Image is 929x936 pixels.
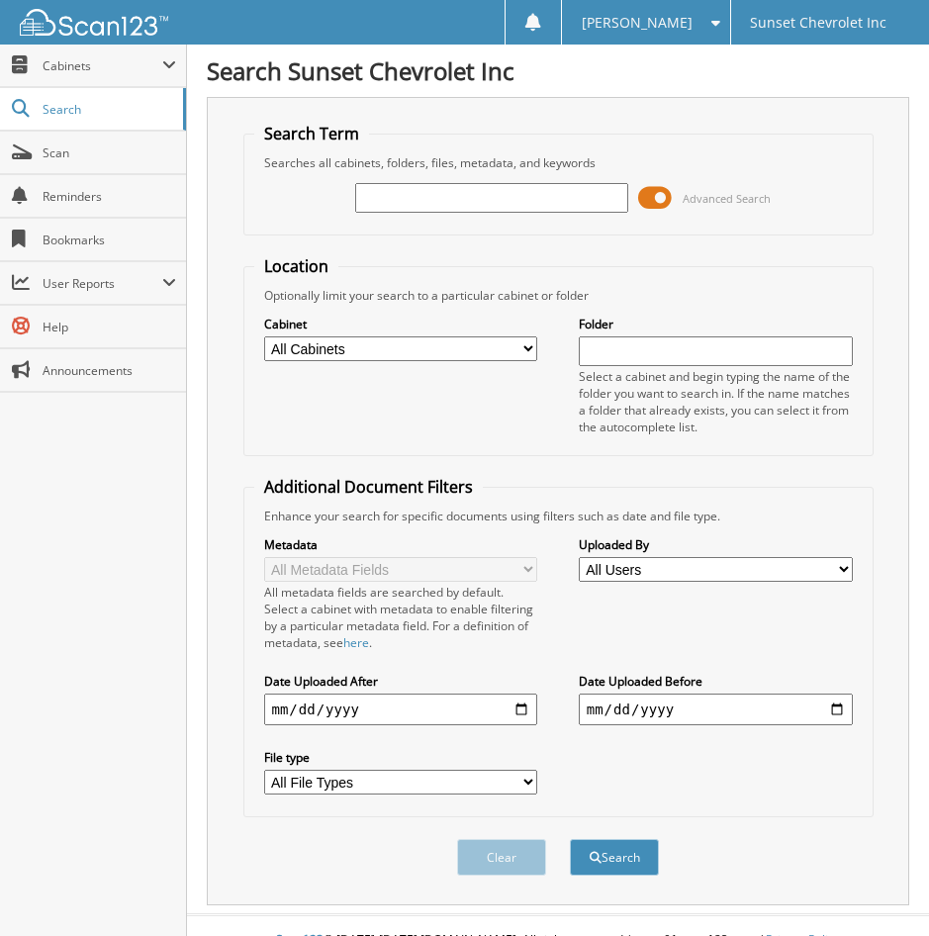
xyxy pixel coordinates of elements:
[43,275,162,292] span: User Reports
[750,17,886,29] span: Sunset Chevrolet Inc
[264,673,538,690] label: Date Uploaded After
[43,144,176,161] span: Scan
[43,232,176,248] span: Bookmarks
[43,319,176,335] span: Help
[254,508,863,524] div: Enhance your search for specific documents using filters such as date and file type.
[43,362,176,379] span: Announcements
[254,154,863,171] div: Searches all cabinets, folders, files, metadata, and keywords
[254,476,483,498] legend: Additional Document Filters
[570,839,659,876] button: Search
[579,316,853,332] label: Folder
[43,188,176,205] span: Reminders
[254,123,369,144] legend: Search Term
[264,749,538,766] label: File type
[264,316,538,332] label: Cabinet
[579,368,853,435] div: Select a cabinet and begin typing the name of the folder you want to search in. If the name match...
[207,54,909,87] h1: Search Sunset Chevrolet Inc
[43,101,173,118] span: Search
[343,634,369,651] a: here
[43,57,162,74] span: Cabinets
[683,191,771,206] span: Advanced Search
[582,17,693,29] span: [PERSON_NAME]
[579,536,853,553] label: Uploaded By
[20,9,168,36] img: scan123-logo-white.svg
[264,694,538,725] input: start
[264,536,538,553] label: Metadata
[264,584,538,651] div: All metadata fields are searched by default. Select a cabinet with metadata to enable filtering b...
[457,839,546,876] button: Clear
[579,694,853,725] input: end
[579,673,853,690] label: Date Uploaded Before
[254,287,863,304] div: Optionally limit your search to a particular cabinet or folder
[254,255,338,277] legend: Location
